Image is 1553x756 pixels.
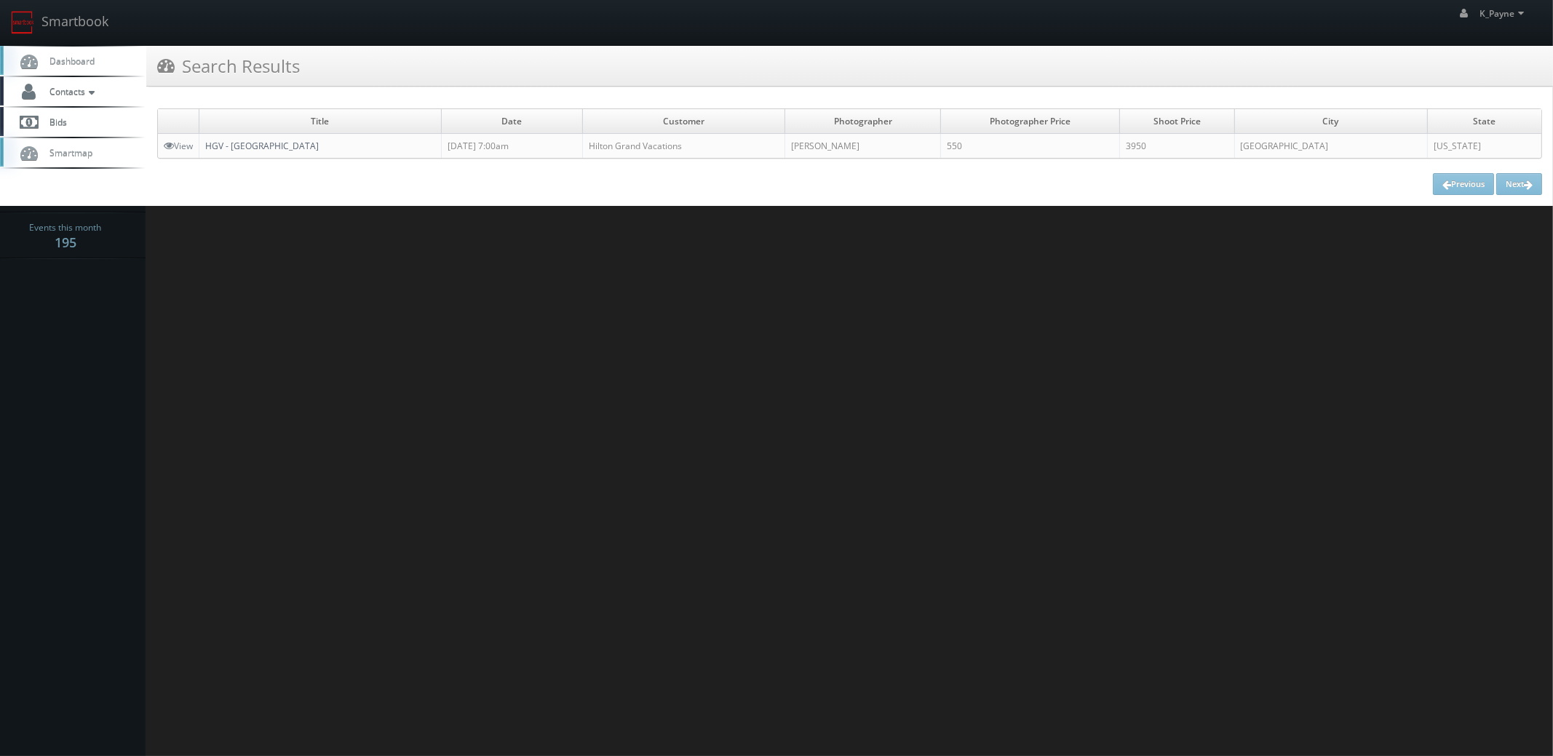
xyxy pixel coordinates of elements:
[42,116,67,128] span: Bids
[42,85,98,98] span: Contacts
[55,234,76,251] strong: 195
[785,134,940,159] td: [PERSON_NAME]
[42,146,92,159] span: Smartmap
[1119,109,1234,134] td: Shoot Price
[1427,134,1541,159] td: [US_STATE]
[582,109,785,134] td: Customer
[30,220,102,235] span: Events this month
[205,140,319,152] a: HGV - [GEOGRAPHIC_DATA]
[785,109,940,134] td: Photographer
[1480,7,1528,20] span: K_Payne
[441,109,582,134] td: Date
[42,55,95,67] span: Dashboard
[582,134,785,159] td: Hilton Grand Vacations
[199,109,442,134] td: Title
[1234,109,1427,134] td: City
[940,134,1119,159] td: 550
[164,140,193,152] a: View
[441,134,582,159] td: [DATE] 7:00am
[157,53,300,79] h3: Search Results
[1119,134,1234,159] td: 3950
[1427,109,1541,134] td: State
[11,11,34,34] img: smartbook-logo.png
[940,109,1119,134] td: Photographer Price
[1234,134,1427,159] td: [GEOGRAPHIC_DATA]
